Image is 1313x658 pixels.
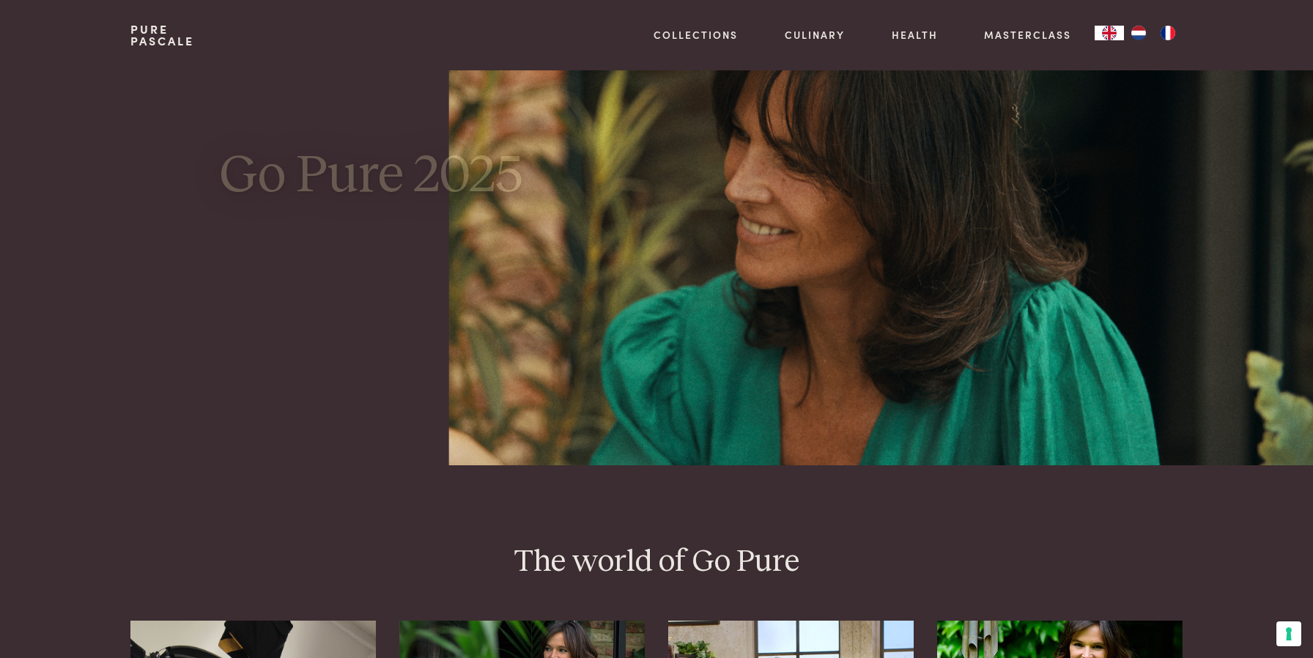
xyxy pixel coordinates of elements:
[654,27,738,42] a: Collections
[1124,26,1153,40] a: NL
[1095,26,1124,40] div: Language
[130,23,194,47] a: PurePascale
[130,543,1183,582] h2: The world of Go Pure
[984,27,1071,42] a: Masterclass
[1124,26,1183,40] ul: Language list
[1153,26,1183,40] a: FR
[1095,26,1183,40] aside: Language selected: English
[892,27,938,42] a: Health
[220,143,645,209] h1: Go Pure 2025
[785,27,845,42] a: Culinary
[1095,26,1124,40] a: EN
[1276,621,1301,646] button: Your consent preferences for tracking technologies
